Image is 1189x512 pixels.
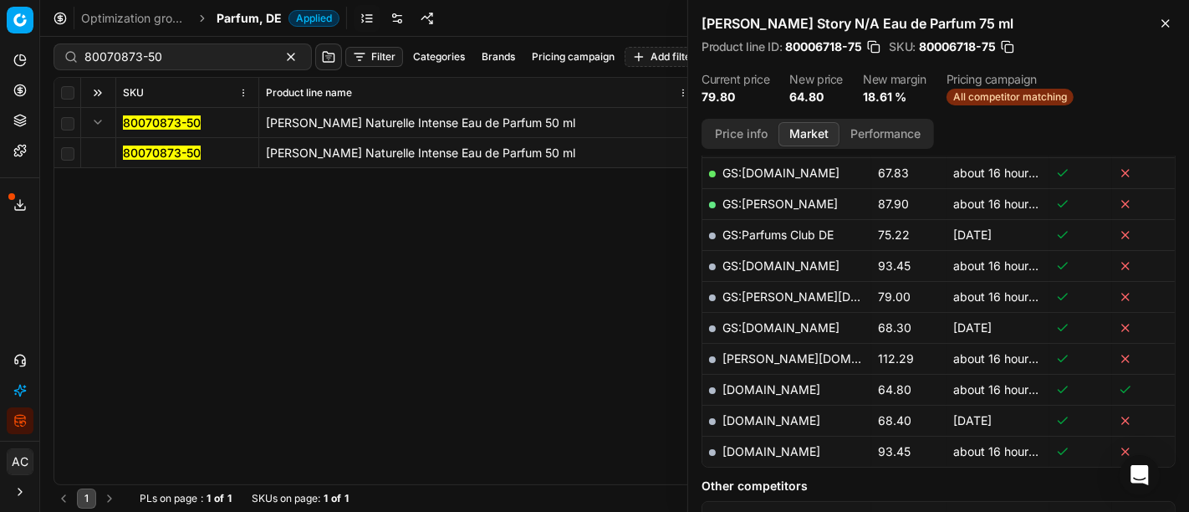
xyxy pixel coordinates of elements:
[54,489,74,509] button: Go to previous page
[878,413,911,428] span: 68.40
[217,10,339,27] span: Parfum, DEApplied
[722,351,916,366] a: [PERSON_NAME][DOMAIN_NAME]
[702,74,769,85] dt: Current price
[878,351,914,366] span: 112.29
[722,444,820,458] a: [DOMAIN_NAME]
[722,289,936,304] a: GS:[PERSON_NAME][DOMAIN_NAME]
[344,492,349,505] strong: 1
[953,382,1059,397] span: about 16 hours ago
[953,289,1059,304] span: about 16 hours ago
[722,413,820,428] a: [DOMAIN_NAME]
[919,38,996,55] span: 80006718-75
[88,112,108,132] button: Expand
[266,115,691,131] div: [PERSON_NAME] Naturelle Intense Eau de Parfum 50 ml
[953,320,992,335] span: [DATE]
[878,382,911,397] span: 64.80
[702,478,1176,494] h5: Other competitors
[702,41,782,53] span: Product line ID :
[722,259,839,273] a: GS:[DOMAIN_NAME]
[863,74,926,85] dt: New margin
[81,10,339,27] nav: breadcrumb
[722,166,839,180] a: GS:[DOMAIN_NAME]
[77,489,96,509] button: 1
[266,145,691,161] div: [PERSON_NAME] Naturelle Intense Eau de Parfum 50 ml
[8,449,33,474] span: AC
[207,492,211,505] strong: 1
[331,492,341,505] strong: of
[953,259,1059,273] span: about 16 hours ago
[252,492,320,505] span: SKUs on page :
[953,197,1059,211] span: about 16 hours ago
[722,320,839,335] a: GS:[DOMAIN_NAME]
[878,197,909,211] span: 87.90
[525,47,621,67] button: Pricing campaign
[625,47,702,67] button: Add filter
[878,166,909,180] span: 67.83
[7,448,33,475] button: AC
[702,89,769,105] dd: 79.80
[722,197,838,211] a: GS:[PERSON_NAME]
[953,228,992,242] span: [DATE]
[214,492,224,505] strong: of
[217,10,282,27] span: Parfum, DE
[54,489,120,509] nav: pagination
[878,320,911,335] span: 68.30
[878,259,911,273] span: 93.45
[863,89,926,105] dd: 18.61 %
[100,489,120,509] button: Go to next page
[889,41,916,53] span: SKU :
[1120,455,1160,495] div: Open Intercom Messenger
[953,166,1059,180] span: about 16 hours ago
[475,47,522,67] button: Brands
[953,413,992,428] span: [DATE]
[123,115,201,131] button: 80070873-50
[88,83,108,103] button: Expand all
[123,115,201,130] mark: 80070873-50
[878,444,911,458] span: 93.45
[140,492,232,505] div: :
[947,74,1074,85] dt: Pricing campaign
[722,382,820,397] a: [DOMAIN_NAME]
[778,122,839,146] button: Market
[947,89,1074,105] span: All competitor matching
[140,492,197,505] span: PLs on page
[345,47,403,67] button: Filter
[789,89,843,105] dd: 64.80
[878,228,910,242] span: 75.22
[953,351,1059,366] span: about 16 hours ago
[81,10,188,27] a: Optimization groups
[702,13,1176,33] h2: [PERSON_NAME] Story N/A Eau de Parfum 75 ml
[266,86,352,100] span: Product line name
[406,47,472,67] button: Categories
[123,145,201,161] button: 80070873-50
[123,86,144,100] span: SKU
[324,492,328,505] strong: 1
[123,146,201,160] mark: 80070873-50
[785,38,862,55] span: 80006718-75
[789,74,843,85] dt: New price
[704,122,778,146] button: Price info
[953,444,1059,458] span: about 16 hours ago
[227,492,232,505] strong: 1
[839,122,931,146] button: Performance
[722,228,834,242] a: GS:Parfums Club DE
[288,10,339,27] span: Applied
[878,289,911,304] span: 79.00
[84,49,268,65] input: Search by SKU or title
